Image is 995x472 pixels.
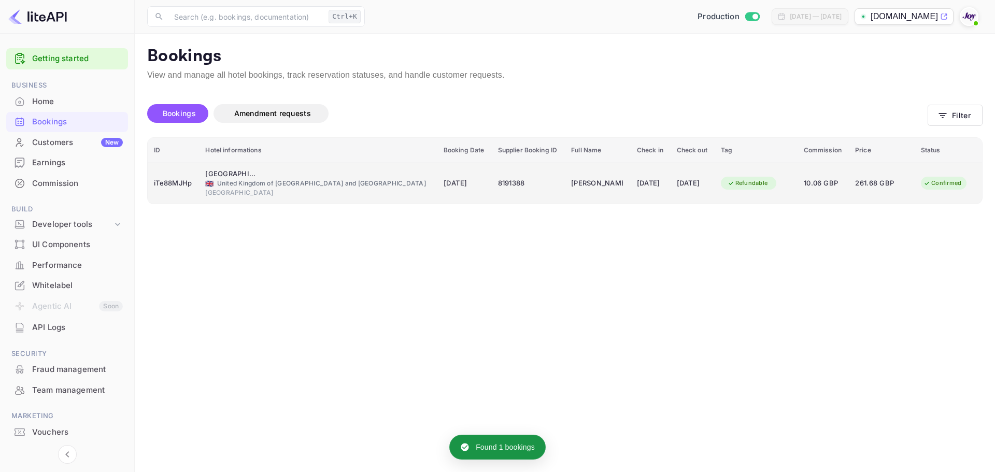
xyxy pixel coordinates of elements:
[6,133,128,153] div: CustomersNew
[32,53,123,65] a: Getting started
[631,138,671,163] th: Check in
[721,177,775,190] div: Refundable
[6,92,128,111] a: Home
[871,10,938,23] p: [DOMAIN_NAME]
[715,138,798,163] th: Tag
[6,380,128,401] div: Team management
[32,384,123,396] div: Team management
[6,348,128,360] span: Security
[6,174,128,194] div: Commission
[855,178,907,189] span: 261.68 GBP
[6,112,128,132] div: Bookings
[798,138,849,163] th: Commission
[32,178,123,190] div: Commission
[32,426,123,438] div: Vouchers
[6,410,128,422] span: Marketing
[437,138,492,163] th: Booking Date
[961,8,977,25] img: With Joy
[6,255,128,276] div: Performance
[6,318,128,338] div: API Logs
[147,69,983,81] p: View and manage all hotel bookings, track reservation statuses, and handle customer requests.
[6,318,128,337] a: API Logs
[32,239,123,251] div: UI Components
[6,112,128,131] a: Bookings
[6,48,128,69] div: Getting started
[6,204,128,215] span: Build
[32,157,123,169] div: Earnings
[147,104,928,123] div: account-settings tabs
[32,260,123,271] div: Performance
[148,138,199,163] th: ID
[476,442,535,452] p: Found 1 bookings
[147,46,983,67] p: Bookings
[637,175,664,192] div: [DATE]
[677,175,708,192] div: [DATE]
[32,96,123,108] div: Home
[148,138,982,204] table: booking table
[32,137,123,149] div: Customers
[6,80,128,91] span: Business
[915,138,982,163] th: Status
[6,422,128,441] a: Vouchers
[168,6,324,27] input: Search (e.g. bookings, documentation)
[6,255,128,275] a: Performance
[199,138,437,163] th: Hotel informations
[205,180,214,187] span: United Kingdom of Great Britain and Northern Ireland
[917,177,968,190] div: Confirmed
[32,280,123,292] div: Whitelabel
[163,109,196,118] span: Bookings
[32,364,123,376] div: Fraud management
[6,422,128,442] div: Vouchers
[32,322,123,334] div: API Logs
[693,11,763,23] div: Switch to Sandbox mode
[205,179,431,188] div: United Kingdom of [GEOGRAPHIC_DATA] and [GEOGRAPHIC_DATA]
[6,276,128,295] a: Whitelabel
[790,12,842,21] div: [DATE] — [DATE]
[444,178,486,189] span: [DATE]
[329,10,361,23] div: Ctrl+K
[205,169,257,179] div: Portsmouth Marriott Hotel
[571,175,623,192] div: Zina Hameed
[671,138,715,163] th: Check out
[234,109,311,118] span: Amendment requests
[6,276,128,296] div: Whitelabel
[698,11,740,23] span: Production
[6,235,128,254] a: UI Components
[6,216,128,234] div: Developer tools
[565,138,631,163] th: Full Name
[6,92,128,112] div: Home
[6,174,128,193] a: Commission
[6,235,128,255] div: UI Components
[928,105,983,126] button: Filter
[6,360,128,379] a: Fraud management
[492,138,565,163] th: Supplier Booking ID
[6,133,128,152] a: CustomersNew
[6,380,128,399] a: Team management
[58,445,77,464] button: Collapse navigation
[32,219,112,231] div: Developer tools
[154,175,193,192] div: iTe88MJHp
[6,360,128,380] div: Fraud management
[6,153,128,172] a: Earnings
[8,8,67,25] img: LiteAPI logo
[32,116,123,128] div: Bookings
[849,138,915,163] th: Price
[6,153,128,173] div: Earnings
[205,188,431,197] div: [GEOGRAPHIC_DATA]
[498,175,559,192] div: 8191388
[101,138,123,147] div: New
[804,178,843,189] span: 10.06 GBP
